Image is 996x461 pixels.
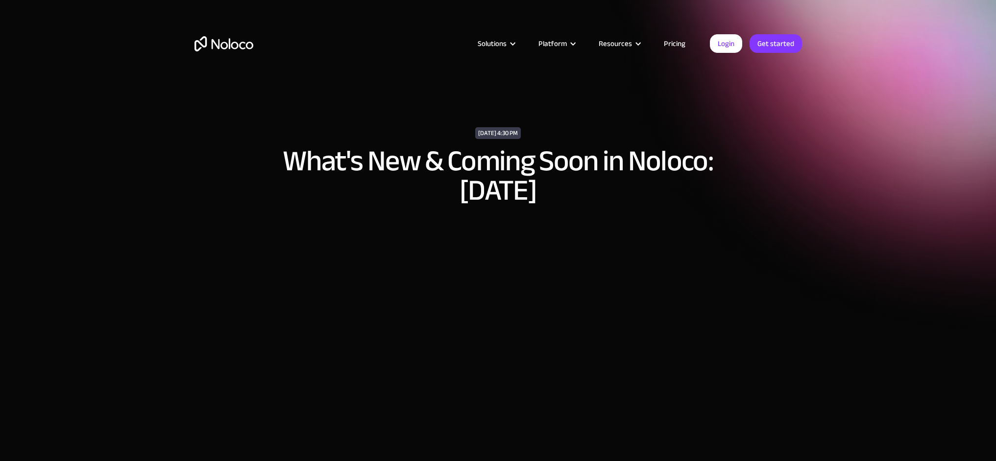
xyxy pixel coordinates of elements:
[475,127,521,139] div: [DATE] 4:30 PM
[538,37,567,50] div: Platform
[246,146,751,205] h1: What's New & Coming Soon in Noloco: [DATE]
[526,37,586,50] div: Platform
[465,37,526,50] div: Solutions
[652,37,698,50] a: Pricing
[599,37,632,50] div: Resources
[194,36,253,51] a: home
[478,37,507,50] div: Solutions
[586,37,652,50] div: Resources
[750,34,802,53] a: Get started
[710,34,742,53] a: Login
